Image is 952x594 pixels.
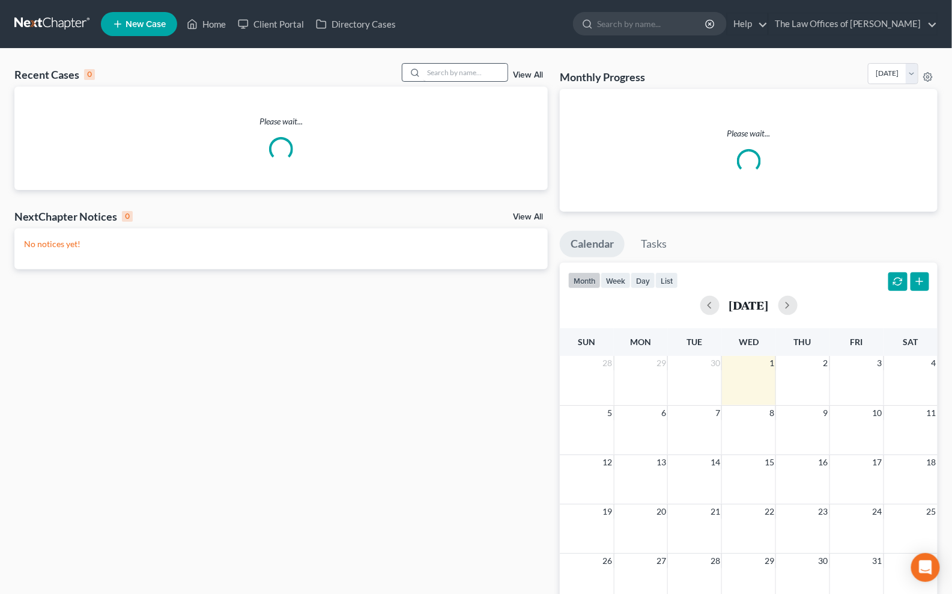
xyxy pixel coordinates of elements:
span: 2 [822,356,829,370]
button: month [568,272,601,289]
span: 7 [714,406,721,420]
span: 4 [930,356,938,370]
span: 23 [817,504,829,519]
span: 5 [607,406,614,420]
span: Wed [739,337,759,347]
span: 26 [602,554,614,568]
div: NextChapter Notices [14,209,133,224]
a: Directory Cases [310,13,402,35]
a: View All [513,213,543,221]
div: 0 [84,69,95,80]
span: 28 [709,554,721,568]
h3: Monthly Progress [560,70,645,84]
span: 1 [768,356,775,370]
span: Thu [794,337,811,347]
button: week [601,272,631,289]
span: Fri [850,337,863,347]
span: New Case [126,20,166,29]
a: Calendar [560,231,625,257]
a: The Law Offices of [PERSON_NAME] [769,13,937,35]
span: 18 [926,455,938,470]
div: 0 [122,211,133,222]
span: 29 [655,356,667,370]
span: 8 [768,406,775,420]
span: 25 [926,504,938,519]
span: 16 [817,455,829,470]
input: Search by name... [597,13,707,35]
h2: [DATE] [729,299,769,311]
span: 20 [655,504,667,519]
span: Mon [630,337,651,347]
span: 12 [602,455,614,470]
p: Please wait... [569,127,928,139]
span: 13 [655,455,667,470]
p: No notices yet! [24,238,538,250]
a: Tasks [630,231,678,257]
span: 29 [763,554,775,568]
span: 31 [872,554,884,568]
span: 22 [763,504,775,519]
span: 19 [602,504,614,519]
span: 9 [822,406,829,420]
span: 15 [763,455,775,470]
div: Open Intercom Messenger [911,553,940,582]
a: Home [181,13,232,35]
span: 28 [602,356,614,370]
span: 6 [660,406,667,420]
span: Sat [903,337,918,347]
span: 3 [876,356,884,370]
div: Recent Cases [14,67,95,82]
span: Sun [578,337,596,347]
span: 17 [872,455,884,470]
a: View All [513,71,543,79]
input: Search by name... [423,64,508,81]
span: 14 [709,455,721,470]
span: 11 [926,406,938,420]
span: 30 [817,554,829,568]
span: Tue [687,337,703,347]
a: Client Portal [232,13,310,35]
span: 10 [872,406,884,420]
span: 27 [655,554,667,568]
a: Help [727,13,768,35]
button: day [631,272,655,289]
span: 21 [709,504,721,519]
button: list [655,272,678,289]
span: 30 [709,356,721,370]
span: 24 [872,504,884,519]
p: Please wait... [14,115,548,127]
